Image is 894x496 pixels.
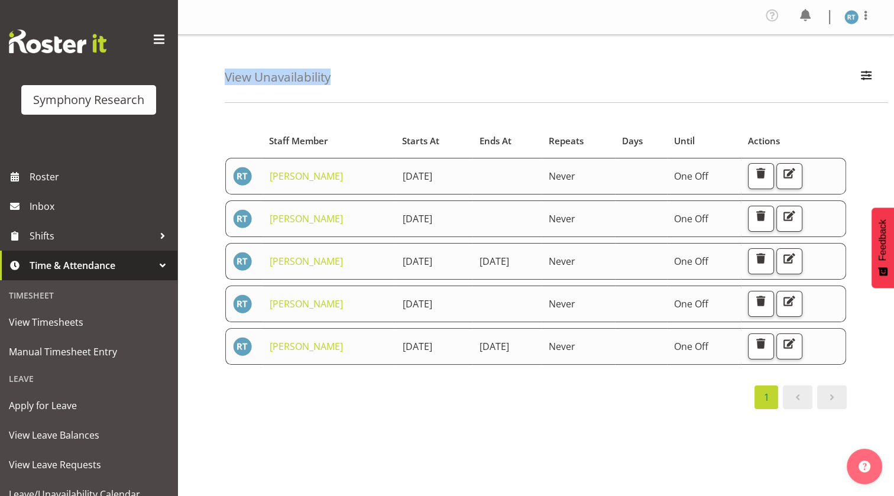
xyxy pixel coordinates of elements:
span: One Off [674,170,708,183]
img: help-xxl-2.png [859,461,870,472]
span: [DATE] [403,297,432,310]
button: Edit Unavailability [776,291,802,317]
a: [PERSON_NAME] [270,212,343,225]
div: Ends At [480,134,535,148]
span: One Off [674,255,708,268]
span: View Leave Balances [9,426,169,444]
a: Manual Timesheet Entry [3,337,174,367]
span: Apply for Leave [9,397,169,414]
span: [DATE] [403,170,432,183]
img: raymond-tuhega1922.jpg [233,167,252,186]
img: Rosterit website logo [9,30,106,53]
span: Inbox [30,197,171,215]
span: Never [549,297,575,310]
span: Never [549,340,575,353]
span: [DATE] [403,340,432,353]
a: [PERSON_NAME] [270,255,343,268]
button: Delete Unavailability [748,163,774,189]
span: View Timesheets [9,313,169,331]
button: Edit Unavailability [776,333,802,359]
button: Delete Unavailability [748,291,774,317]
span: [DATE] [480,340,509,353]
img: raymond-tuhega1922.jpg [233,294,252,313]
img: raymond-tuhega1922.jpg [233,209,252,228]
span: Never [549,255,575,268]
span: [DATE] [403,255,432,268]
div: Actions [747,134,839,148]
span: Feedback [877,219,888,261]
h4: View Unavailability [225,70,331,84]
button: Delete Unavailability [748,333,774,359]
span: [DATE] [403,212,432,225]
span: Time & Attendance [30,257,154,274]
img: raymond-tuhega1922.jpg [233,337,252,356]
a: [PERSON_NAME] [270,340,343,353]
span: Never [549,212,575,225]
span: One Off [674,297,708,310]
span: View Leave Requests [9,456,169,474]
a: [PERSON_NAME] [270,297,343,310]
div: Symphony Research [33,91,144,109]
a: View Timesheets [3,307,174,337]
div: Starts At [402,134,466,148]
img: raymond-tuhega1922.jpg [844,10,859,24]
img: raymond-tuhega1922.jpg [233,252,252,271]
a: Apply for Leave [3,391,174,420]
button: Edit Unavailability [776,206,802,232]
span: Roster [30,168,171,186]
span: Shifts [30,227,154,245]
button: Feedback - Show survey [872,208,894,288]
span: One Off [674,212,708,225]
span: Never [549,170,575,183]
div: Repeats [548,134,608,148]
div: Until [674,134,734,148]
a: View Leave Balances [3,420,174,450]
span: [DATE] [480,255,509,268]
a: [PERSON_NAME] [270,170,343,183]
button: Edit Unavailability [776,163,802,189]
div: Staff Member [269,134,388,148]
span: One Off [674,340,708,353]
button: Edit Unavailability [776,248,802,274]
span: Manual Timesheet Entry [9,343,169,361]
div: Timesheet [3,283,174,307]
a: View Leave Requests [3,450,174,479]
div: Leave [3,367,174,391]
button: Filter Employees [854,64,879,90]
div: Days [622,134,660,148]
button: Delete Unavailability [748,248,774,274]
button: Delete Unavailability [748,206,774,232]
